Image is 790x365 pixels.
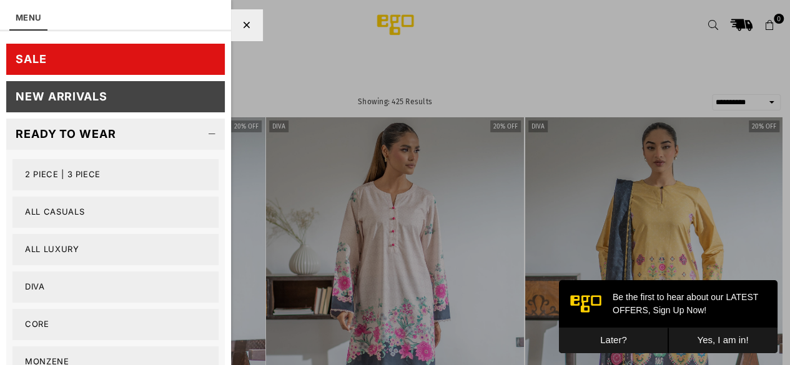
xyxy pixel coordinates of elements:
[12,197,219,228] a: All Casuals
[16,89,107,104] div: New Arrivals
[12,271,219,303] a: Diva
[559,280,778,353] iframe: webpush-onsite
[6,44,225,75] a: SALE
[12,159,219,190] a: 2 PIECE | 3 PIECE
[6,119,225,150] a: Ready to wear
[12,234,219,265] a: All Luxury
[109,47,219,73] button: Yes, I am in!
[16,12,41,22] a: MENU
[12,309,219,340] a: Core
[6,81,225,112] a: New Arrivals
[16,127,116,141] div: Ready to wear
[16,52,47,66] div: SALE
[231,9,262,41] div: Close Menu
